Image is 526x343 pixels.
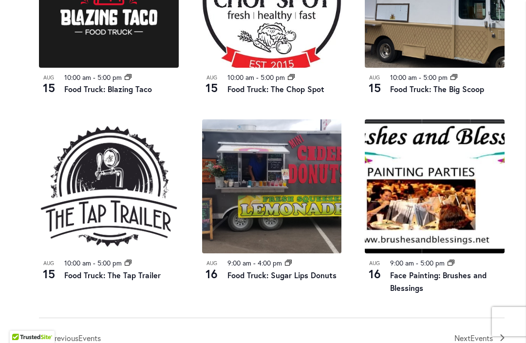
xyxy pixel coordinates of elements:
[258,258,282,267] time: 4:00 pm
[390,258,414,267] time: 9:00 am
[64,84,152,94] a: Food Truck: Blazing Taco
[261,73,285,82] time: 5:00 pm
[39,74,58,82] span: Aug
[7,308,35,336] iframe: Launch Accessibility Center
[365,119,505,253] img: Brushes and Blessings – Face Painting
[97,73,122,82] time: 5:00 pm
[64,73,91,82] time: 10:00 am
[390,84,484,94] a: Food Truck: The Big Scoop
[93,73,95,82] span: -
[227,270,337,280] a: Food Truck: Sugar Lips Donuts
[97,258,122,267] time: 5:00 pm
[64,258,91,267] time: 10:00 am
[365,266,384,282] span: 16
[365,79,384,96] span: 15
[227,73,254,82] time: 10:00 am
[416,258,418,267] span: -
[470,333,493,343] span: Events
[202,79,222,96] span: 15
[39,259,58,267] span: Aug
[93,258,95,267] span: -
[390,270,487,293] a: Face Painting: Brushes and Blessings
[227,258,251,267] time: 9:00 am
[365,74,384,82] span: Aug
[202,119,342,253] img: Food Truck: Sugar Lips Apple Cider Donuts
[202,266,222,282] span: 16
[390,73,417,82] time: 10:00 am
[419,73,421,82] span: -
[39,266,58,282] span: 15
[39,119,179,253] img: Food Truck: The Tap Trailer
[64,270,161,280] a: Food Truck: The Tap Trailer
[365,259,384,267] span: Aug
[423,73,448,82] time: 5:00 pm
[39,79,58,96] span: 15
[227,84,324,94] a: Food Truck: The Chop Spot
[78,333,101,343] span: Events
[253,258,256,267] span: -
[202,259,222,267] span: Aug
[256,73,259,82] span: -
[420,258,445,267] time: 5:00 pm
[202,74,222,82] span: Aug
